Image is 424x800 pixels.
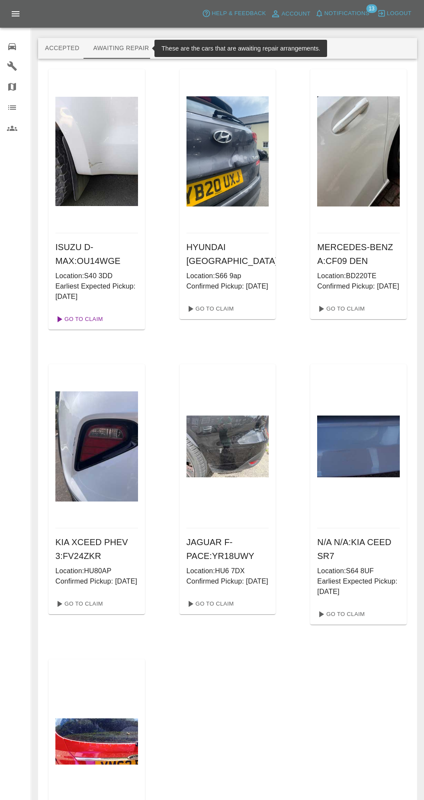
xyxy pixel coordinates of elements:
a: Account [268,7,313,21]
span: Account [282,9,311,19]
button: Accepted [38,38,86,59]
span: Help & Feedback [212,9,266,19]
h6: KIA XCEED PHEV 3 : FV24ZKR [55,535,138,563]
span: 13 [366,4,377,13]
span: Logout [387,9,411,19]
span: Notifications [324,9,369,19]
a: Go To Claim [314,302,367,316]
p: Confirmed Pickup: [DATE] [186,281,269,292]
a: Go To Claim [52,312,105,326]
h6: N/A N/A : KIA CEED SR7 [317,535,400,563]
h6: ISUZU D-MAX : OU14WGE [55,240,138,268]
button: Notifications [313,7,372,20]
a: Go To Claim [314,607,367,621]
p: Location: S40 3DD [55,271,138,281]
h6: HYUNDAI [GEOGRAPHIC_DATA] : YB20UXJ [186,240,269,268]
p: Confirmed Pickup: [DATE] [317,281,400,292]
p: Confirmed Pickup: [DATE] [186,576,269,587]
button: Repaired [201,38,247,59]
button: Awaiting Repair [86,38,156,59]
a: Go To Claim [52,597,105,611]
p: Location: BD220TE [317,271,400,281]
button: Help & Feedback [200,7,268,20]
p: Earliest Expected Pickup: [DATE] [317,576,400,597]
p: Confirmed Pickup: [DATE] [55,576,138,587]
button: Paid [247,38,286,59]
h6: JAGUAR F-PACE : YR18UWY [186,535,269,563]
p: Earliest Expected Pickup: [DATE] [55,281,138,302]
a: Go To Claim [183,597,236,611]
p: Location: S64 8UF [317,566,400,576]
p: Location: HU80AP [55,566,138,576]
p: Location: HU6 7DX [186,566,269,576]
a: Go To Claim [183,302,236,316]
button: Logout [375,7,414,20]
button: In Repair [156,38,202,59]
p: Location: S66 9ap [186,271,269,281]
h6: MERCEDES-BENZ A : CF09 DEN [317,240,400,268]
button: Open drawer [5,3,26,24]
